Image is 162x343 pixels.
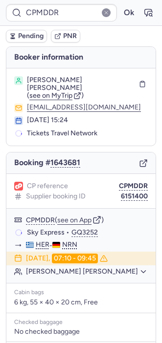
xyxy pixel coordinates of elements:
span: Supplier booking ID [26,193,86,200]
span: Pending [18,32,44,40]
span: Tickets Travel Network [27,129,97,138]
button: CPMDDR [26,216,55,224]
time: 07:10 - 09:45 [52,254,98,263]
input: PNR Reference [6,4,117,21]
span: HER [36,241,49,249]
button: [EMAIL_ADDRESS][DOMAIN_NAME] [27,104,141,111]
span: PNR [63,32,77,40]
div: Cabin bags [14,289,148,296]
button: Ok [121,5,137,21]
div: [DATE] 15:24 [27,116,148,124]
h4: Booker information [6,47,156,68]
button: GQ3252 [71,229,98,236]
p: 6 kg, 55 × 40 × 20 cm, Free [14,298,148,307]
span: see on MyTrip [29,91,72,100]
span: Booking # [14,158,80,167]
div: No checked baggage [14,328,148,336]
div: [DATE], [26,254,108,263]
button: CPMDDR [119,182,148,190]
button: (see on MyTrip) [27,92,84,100]
button: 6151400 [121,193,148,200]
span: CP reference [27,182,68,190]
button: [PERSON_NAME] [PERSON_NAME] [26,267,148,276]
span: [PERSON_NAME] [PERSON_NAME] [27,76,135,92]
figure: 1L airline logo [14,182,23,191]
span: NRN [62,241,77,249]
div: - [26,241,148,250]
button: PNR [51,30,80,43]
button: Pending [6,30,47,43]
div: Checked baggage [14,319,148,326]
div: ( ) [26,215,148,224]
div: • [27,228,148,237]
button: 1643681 [50,158,80,167]
span: Sky Express [27,228,65,237]
button: see on App [57,216,92,224]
